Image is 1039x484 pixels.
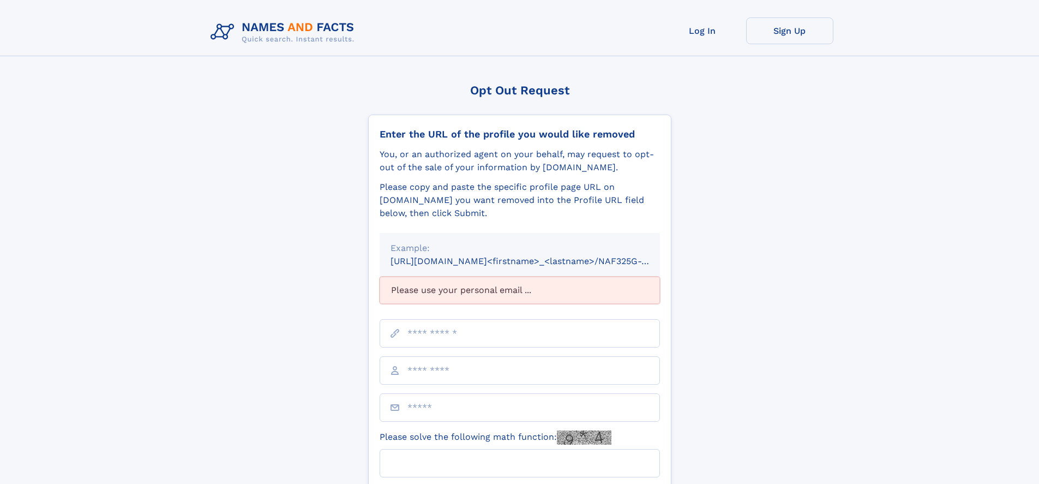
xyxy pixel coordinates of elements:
div: Example: [391,242,649,255]
div: Please copy and paste the specific profile page URL on [DOMAIN_NAME] you want removed into the Pr... [380,181,660,220]
div: You, or an authorized agent on your behalf, may request to opt-out of the sale of your informatio... [380,148,660,174]
div: Enter the URL of the profile you would like removed [380,128,660,140]
a: Log In [659,17,746,44]
small: [URL][DOMAIN_NAME]<firstname>_<lastname>/NAF325G-xxxxxxxx [391,256,681,266]
div: Please use your personal email ... [380,277,660,304]
a: Sign Up [746,17,833,44]
div: Opt Out Request [368,83,671,97]
img: Logo Names and Facts [206,17,363,47]
label: Please solve the following math function: [380,431,611,445]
